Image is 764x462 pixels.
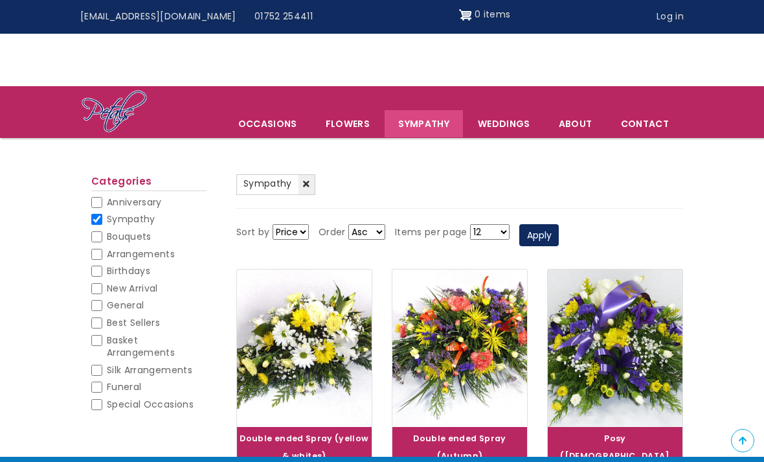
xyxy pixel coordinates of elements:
span: Weddings [464,110,544,137]
label: Items per page [395,225,467,240]
a: Flowers [312,110,383,137]
a: Sympathy [236,174,315,195]
label: Order [319,225,346,240]
span: Basket Arrangements [107,334,175,360]
span: Anniversary [107,196,162,209]
img: Double ended Spray (Autumn) [392,270,527,427]
a: Double ended Spray (Autumn) [413,433,506,461]
span: Funeral [107,380,141,393]
a: [EMAIL_ADDRESS][DOMAIN_NAME] [71,5,245,29]
a: Shopping cart 0 items [459,5,511,25]
img: Posy (Male colours) [548,270,682,427]
span: Special Occasions [107,398,194,411]
button: Apply [519,224,559,246]
img: Shopping cart [459,5,472,25]
a: Double ended Spray (yellow & whites) [240,433,368,461]
span: Birthdays [107,264,150,277]
a: 01752 254411 [245,5,322,29]
a: About [545,110,606,137]
a: Sympathy [385,110,463,137]
img: Double ended Spray (yellow & whites) [237,270,372,427]
span: Sympathy [243,177,292,190]
label: Sort by [236,225,269,240]
span: 0 items [475,8,510,21]
span: Silk Arrangements [107,364,192,376]
a: Contact [607,110,682,137]
span: New Arrival [107,282,158,295]
img: Home [81,89,148,135]
span: Sympathy [107,213,155,225]
span: Best Sellers [107,316,160,329]
h2: Categories [91,176,207,191]
span: Bouquets [107,230,152,243]
span: Arrangements [107,248,175,260]
a: Log in [647,5,693,29]
span: Occasions [225,110,311,137]
span: General [107,299,144,312]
